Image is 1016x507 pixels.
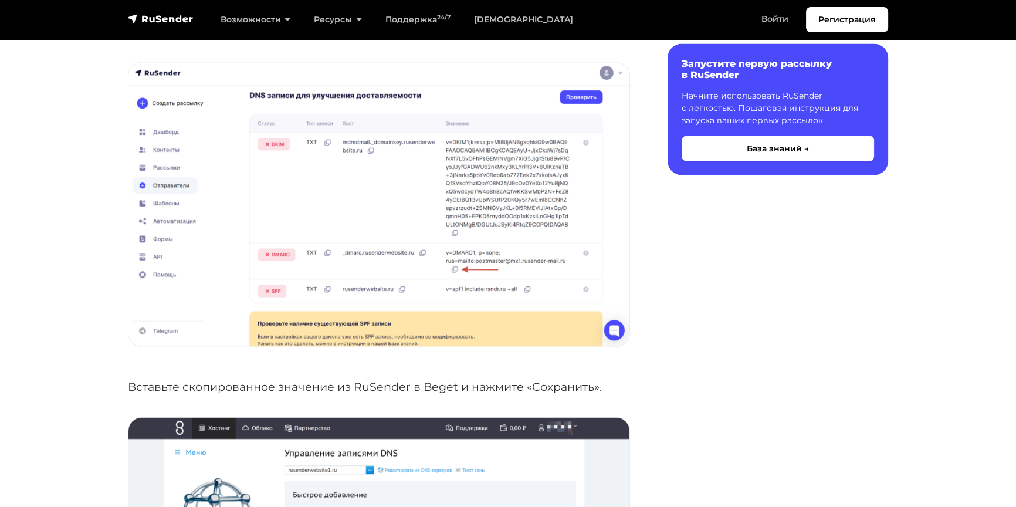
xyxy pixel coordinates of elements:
[462,8,585,32] a: [DEMOGRAPHIC_DATA]
[750,7,800,31] a: Войти
[682,58,874,80] h6: Запустите первую рассылку в RuSender
[374,8,462,32] a: Поддержка24/7
[682,136,874,161] button: База знаний →
[668,44,888,175] a: Запустите первую рассылку в RuSender Начните использовать RuSender с легкостью. Пошаговая инструк...
[128,63,629,347] img: Подтверждение домена
[302,8,373,32] a: Ресурсы
[128,378,630,396] p: Вставьте скопированное значение из RuSender в Beget и нажмите «Сохранить».
[682,90,874,127] p: Начните использовать RuSender с легкостью. Пошаговая инструкция для запуска ваших первых рассылок.
[806,7,888,32] a: Регистрация
[128,13,194,25] img: RuSender
[209,8,302,32] a: Возможности
[437,13,451,21] sup: 24/7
